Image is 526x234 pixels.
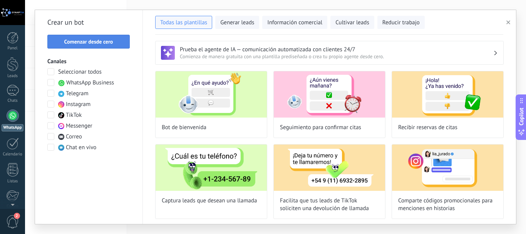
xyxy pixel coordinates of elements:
h3: Canales [47,58,130,65]
div: Listas [2,179,24,184]
div: Calendario [2,152,24,157]
span: Captura leads que desean una llamada [162,197,257,205]
img: Seguimiento para confirmar citas [274,71,385,118]
span: Telegram [66,90,89,98]
button: Todas las plantillas [155,16,212,29]
span: Todas las plantillas [160,19,207,27]
span: 2 [14,213,20,219]
span: Copilot [518,108,525,125]
span: TikTok [66,111,82,119]
img: Recibir reservas de citas [392,71,503,118]
span: Seleccionar todos [58,68,102,76]
img: Comparte códigos promocionales para menciones en historias [392,145,503,191]
button: Generar leads [215,16,259,29]
span: Generar leads [220,19,254,27]
span: Comenzar desde cero [64,39,113,44]
span: Comienza de manera gratuita con una plantilla prediseñada o crea tu propio agente desde cero. [180,53,493,60]
div: Leads [2,74,24,79]
img: Captura leads que desean una llamada [156,145,267,191]
span: Recibir reservas de citas [398,124,457,131]
button: Información comercial [262,16,327,29]
span: Información comercial [267,19,322,27]
span: Facilita que tus leads de TikTok soliciten una devolución de llamada [280,197,379,212]
span: Comparte códigos promocionales para menciones en historias [398,197,497,212]
div: Chats [2,98,24,103]
span: Instagram [66,101,90,108]
span: Chat en vivo [66,144,96,152]
span: Seguimiento para confirmar citas [280,124,361,131]
span: Correo [66,133,82,141]
img: Facilita que tus leads de TikTok soliciten una devolución de llamada [274,145,385,191]
span: WhatsApp Business [66,79,114,87]
span: Messenger [66,122,92,130]
div: Panel [2,46,24,51]
button: Reducir trabajo [377,16,425,29]
div: WhatsApp [2,124,23,131]
img: Bot de bienvenida [156,71,267,118]
button: Comenzar desde cero [47,35,130,49]
span: Cultivar leads [335,19,369,27]
button: Cultivar leads [330,16,374,29]
span: Bot de bienvenida [162,124,206,131]
h3: Prueba el agente de IA — comunicación automatizada con clientes 24/7 [180,46,493,53]
h2: Crear un bot [47,16,130,29]
span: Reducir trabajo [382,19,420,27]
